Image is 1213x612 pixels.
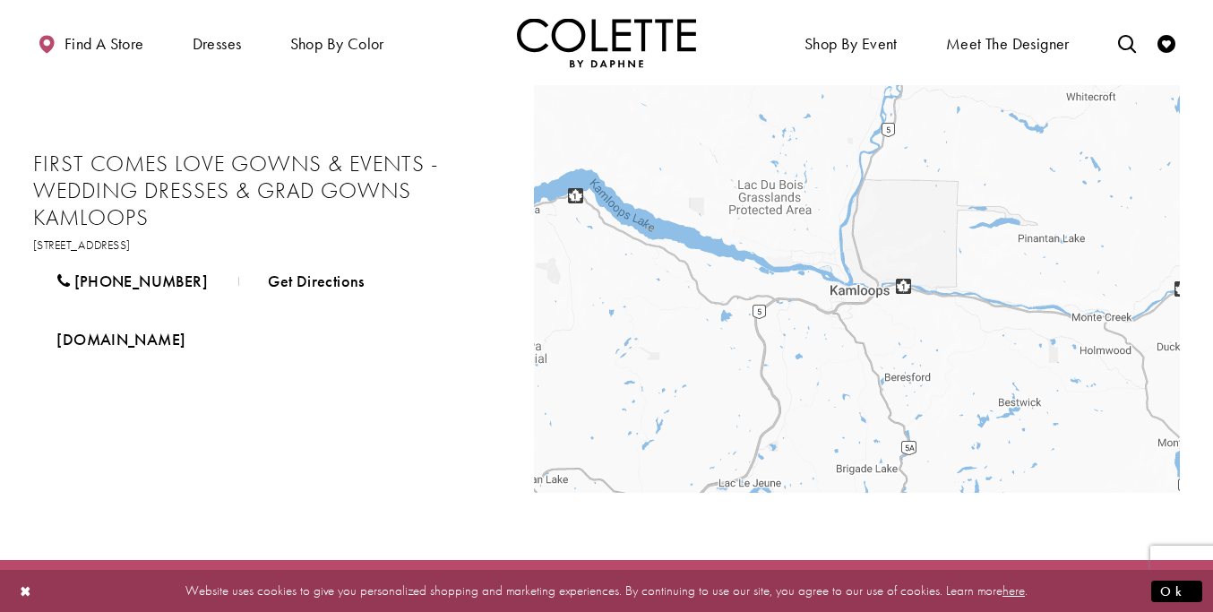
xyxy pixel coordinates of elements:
p: Website uses cookies to give you personalized shopping and marketing experiences. By continuing t... [129,579,1084,603]
span: Dresses [193,35,242,53]
a: Toggle search [1114,18,1140,67]
a: Find a store [33,18,148,67]
span: Shop By Event [800,18,902,67]
span: [DOMAIN_NAME] [56,329,185,349]
a: Get Directions [245,259,388,304]
span: Shop by color [286,18,389,67]
a: Meet the designer [942,18,1074,67]
button: Close Dialog [11,575,41,607]
button: Submit Dialog [1151,580,1202,602]
span: [PHONE_NUMBER] [74,271,208,291]
a: Opens in new tab [33,317,209,362]
a: here [1002,582,1025,599]
span: Find a store [65,35,144,53]
span: Meet the designer [946,35,1070,53]
a: Check Wishlist [1153,18,1180,67]
a: Visit Home Page [517,18,696,67]
span: Shop by color [290,35,384,53]
span: Dresses [188,18,246,67]
a: Opens in new tab [33,237,131,253]
span: Get Directions [268,271,364,291]
span: [STREET_ADDRESS] [33,237,131,253]
h2: First Comes Love Gowns & Events - Wedding Dresses & Grad Gowns Kamloops [33,151,499,231]
div: Map with Store locations [534,85,1180,493]
span: Shop By Event [804,35,898,53]
a: [PHONE_NUMBER] [33,259,231,304]
img: Colette by Daphne [517,18,696,67]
